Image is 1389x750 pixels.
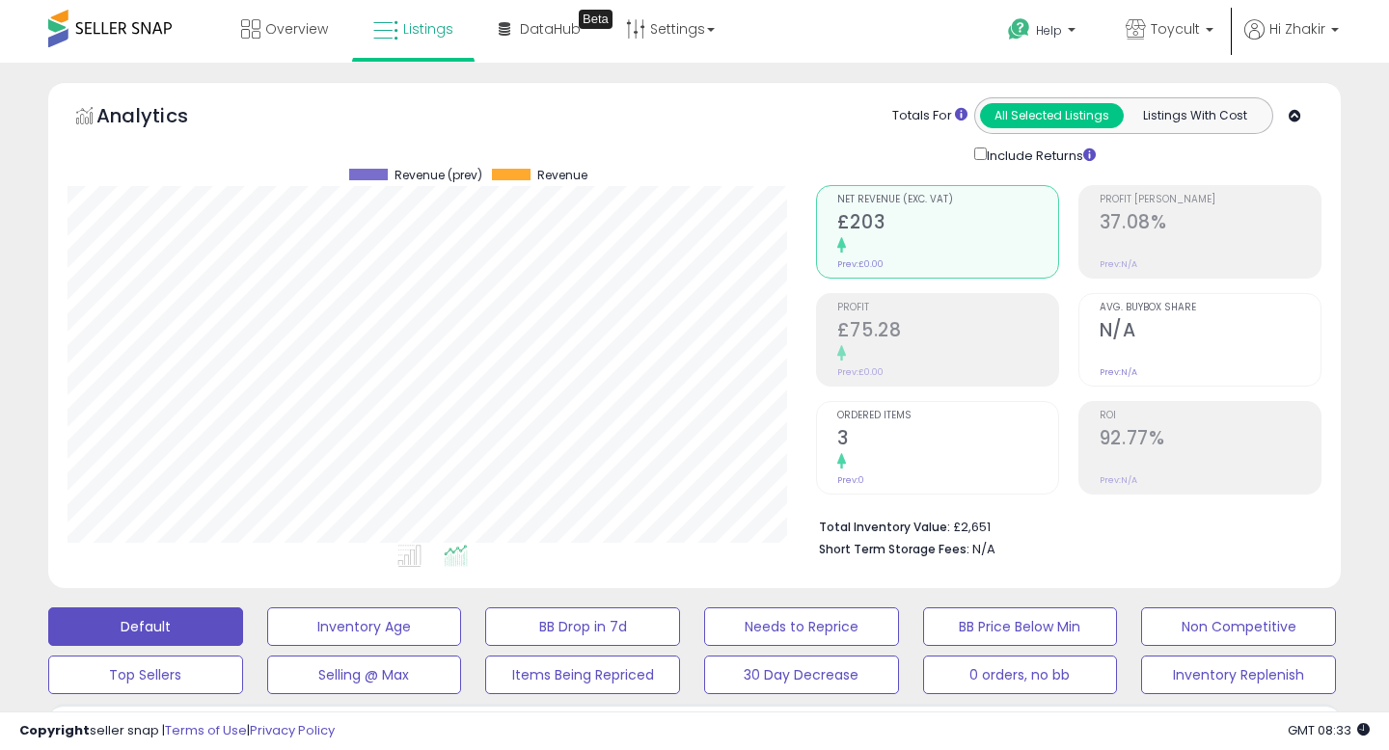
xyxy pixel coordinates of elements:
button: 0 orders, no bb [923,656,1118,694]
button: Default [48,607,243,646]
button: All Selected Listings [980,103,1124,128]
a: Help [993,3,1095,63]
div: seller snap | | [19,722,335,740]
h5: Analytics [96,102,226,134]
span: Ordered Items [837,411,1058,421]
button: Inventory Age [267,607,462,646]
button: Items Being Repriced [485,656,680,694]
span: Profit [PERSON_NAME] [1100,195,1321,205]
span: Profit [837,303,1058,313]
span: 2025-09-12 08:33 GMT [1288,721,1370,739]
small: Prev: N/A [1100,474,1137,486]
span: Avg. Buybox Share [1100,303,1321,313]
h2: 3 [837,427,1058,453]
small: Prev: N/A [1100,258,1137,270]
span: Overview [265,19,328,39]
span: Listings [403,19,453,39]
span: N/A [972,540,995,558]
span: Revenue (prev) [395,169,482,182]
span: Net Revenue (Exc. VAT) [837,195,1058,205]
button: Non Competitive [1141,607,1336,646]
small: Prev: N/A [1100,366,1137,378]
button: Needs to Reprice [704,607,899,646]
div: Include Returns [960,144,1119,166]
button: 30 Day Decrease [704,656,899,694]
b: Short Term Storage Fees: [819,541,969,557]
button: Inventory Replenish [1141,656,1336,694]
span: DataHub [520,19,581,39]
li: £2,651 [819,514,1307,537]
button: Top Sellers [48,656,243,694]
small: Prev: £0.00 [837,258,884,270]
button: Selling @ Max [267,656,462,694]
button: BB Price Below Min [923,607,1118,646]
small: Prev: 0 [837,474,864,486]
h2: £75.28 [837,319,1058,345]
span: Toycult [1151,19,1200,39]
button: BB Drop in 7d [485,607,680,646]
button: Listings With Cost [1123,103,1266,128]
span: Revenue [537,169,587,182]
h2: N/A [1100,319,1321,345]
h2: 92.77% [1100,427,1321,453]
span: ROI [1100,411,1321,421]
i: Get Help [1007,17,1031,41]
a: Privacy Policy [250,721,335,739]
a: Terms of Use [165,721,247,739]
h2: 37.08% [1100,211,1321,237]
div: Totals For [892,107,967,125]
span: Hi Zhakir [1269,19,1325,39]
a: Hi Zhakir [1244,19,1339,63]
div: Tooltip anchor [579,10,613,29]
h2: £203 [837,211,1058,237]
span: Help [1036,22,1062,39]
b: Total Inventory Value: [819,519,950,535]
small: Prev: £0.00 [837,366,884,378]
strong: Copyright [19,721,90,739]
